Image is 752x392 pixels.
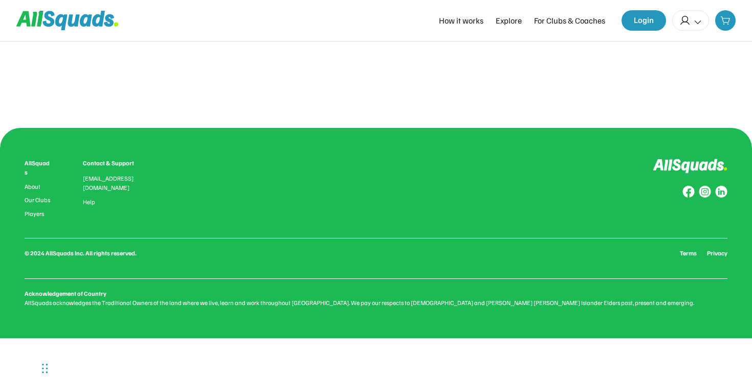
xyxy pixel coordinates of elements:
[653,159,727,173] img: Logo%20inverted.svg
[25,298,727,308] div: AllSquads acknowledges the Traditional Owners of the land where we live, learn and work throughou...
[707,249,727,258] a: Privacy
[496,14,522,27] div: Explore
[682,186,695,198] img: Group%20copy%208.svg
[83,174,146,192] div: [EMAIL_ADDRESS][DOMAIN_NAME]
[680,249,697,258] a: Terms
[25,210,52,217] a: Players
[439,14,483,27] div: How it works
[25,159,52,177] div: AllSquads
[83,199,95,206] a: Help
[699,186,711,198] img: Group%20copy%207.svg
[25,183,52,190] a: About
[83,159,146,168] div: Contact & Support
[25,289,106,298] div: Acknowledgement of Country
[25,249,137,258] div: © 2024 AllSquads Inc. All rights reserved.
[25,197,52,204] a: Our Clubs
[715,186,727,198] img: Group%20copy%206.svg
[534,14,605,27] div: For Clubs & Coaches
[622,10,666,31] button: Login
